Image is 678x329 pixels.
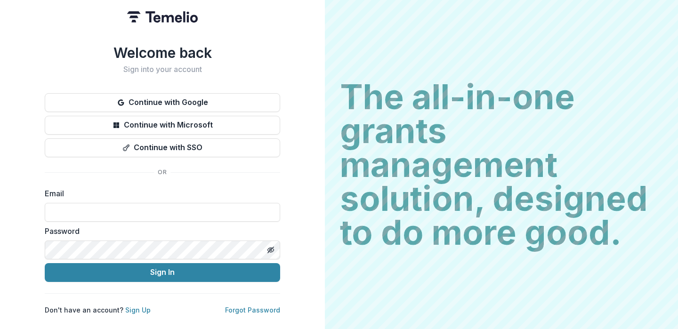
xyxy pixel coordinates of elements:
[45,263,280,282] button: Sign In
[125,306,151,314] a: Sign Up
[263,242,278,257] button: Toggle password visibility
[45,305,151,315] p: Don't have an account?
[45,93,280,112] button: Continue with Google
[225,306,280,314] a: Forgot Password
[45,116,280,135] button: Continue with Microsoft
[45,188,274,199] label: Email
[45,225,274,237] label: Password
[127,11,198,23] img: Temelio
[45,44,280,61] h1: Welcome back
[45,138,280,157] button: Continue with SSO
[45,65,280,74] h2: Sign into your account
